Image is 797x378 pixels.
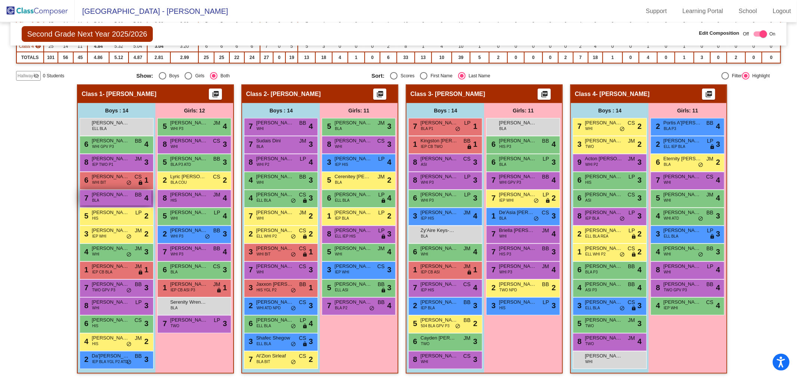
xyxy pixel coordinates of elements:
span: HIS [585,180,591,185]
span: Portis A'[PERSON_NAME] [663,119,701,127]
span: [PERSON_NAME] [170,119,207,127]
td: 11 [73,41,87,52]
span: 3 [144,157,148,168]
span: On [769,31,775,37]
td: 3.04 [147,41,171,52]
td: 5.12 [109,52,129,63]
td: 25 [214,52,229,63]
div: Both [217,72,230,79]
span: 3 [552,157,556,168]
span: Second Grade Next Year 2025/2026 [22,26,153,42]
span: 8 [411,158,417,166]
span: [PERSON_NAME] [92,173,129,180]
span: 2 [161,176,167,184]
a: Learning Portal [677,5,729,17]
span: [PERSON_NAME] [256,155,293,162]
span: - [PERSON_NAME] [596,90,650,98]
span: LP [543,155,549,163]
span: 3 [473,157,477,168]
div: Girls: 11 [484,103,562,118]
div: Filter [729,72,742,79]
span: [PERSON_NAME] [92,191,129,198]
span: BB [707,119,714,127]
td: 45 [73,52,87,63]
span: 6 [489,140,495,148]
span: Class 4 [19,43,34,50]
span: [PERSON_NAME] [420,173,458,180]
span: do_not_disturb_alt [126,180,132,186]
td: 4 [588,41,603,52]
span: [PERSON_NAME] [92,137,129,145]
td: 0 [727,41,746,52]
span: [PERSON_NAME] [334,155,372,162]
span: 7 [247,140,253,148]
span: 4 [309,157,313,168]
span: [PERSON_NAME] [334,119,372,127]
span: WHI P2 [256,162,269,167]
span: BLA P3 ATD [170,162,191,167]
span: WHI P3 [421,180,433,185]
span: 6 [489,158,495,166]
span: Acton [PERSON_NAME] [585,155,622,162]
span: 3 [716,139,720,150]
span: WHI GPV P3 [499,180,521,185]
span: 2 [223,174,227,186]
div: Boys : 14 [242,103,320,118]
span: Eternity [PERSON_NAME] [663,155,701,162]
span: [PERSON_NAME] [585,119,622,127]
td: 2.99 [170,52,198,63]
td: 0 [507,52,524,63]
td: 1 [675,52,693,63]
span: CS [628,119,635,127]
td: 2 [489,52,508,63]
span: lock [138,180,143,186]
span: Cerenitey [PERSON_NAME] [334,173,372,180]
span: 2 [387,174,391,186]
div: First Name [427,72,452,79]
td: Hidden teacher - SETTERHOLM [16,41,44,52]
td: 0 [489,41,508,52]
td: 2 [558,52,573,63]
span: ELL IEP BLA [664,144,685,149]
span: 3 [309,139,313,150]
td: 4.86 [87,52,109,63]
span: 3 [575,140,581,148]
span: 8 [247,158,253,166]
span: JM [707,155,714,163]
td: 3 [315,41,332,52]
td: 5 [470,52,489,63]
span: 6 [82,140,88,148]
span: 4 [247,176,253,184]
td: 2 [573,41,588,52]
td: 0 [524,52,543,63]
span: 7 [654,176,660,184]
td: 0 [273,41,286,52]
span: BLA [664,162,671,167]
td: 0 [603,41,622,52]
mat-icon: picture_as_pdf [540,90,549,101]
div: Girls: 11 [320,103,398,118]
span: 3 [309,174,313,186]
span: 4 [144,139,148,150]
span: CS [213,173,220,181]
button: Print Students Details [209,89,222,100]
td: 27 [260,52,273,63]
span: do_not_disturb_alt [455,126,460,132]
td: 0 [543,52,558,63]
td: 0 [710,41,727,52]
span: 7 [411,122,417,130]
span: Class 4 [575,90,596,98]
td: 5.04 [129,41,147,52]
span: Lyric [PERSON_NAME] [170,173,207,180]
span: JM [299,137,306,145]
span: 5 [325,176,331,184]
span: [PERSON_NAME] [585,137,622,145]
button: Print Students Details [702,89,715,100]
span: BLA [256,144,263,149]
div: Boys : 14 [571,103,649,118]
mat-icon: picture_as_pdf [211,90,220,101]
div: Boys : 14 [78,103,155,118]
span: lock [710,144,715,150]
span: 6 [575,176,581,184]
span: BB [135,137,142,145]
